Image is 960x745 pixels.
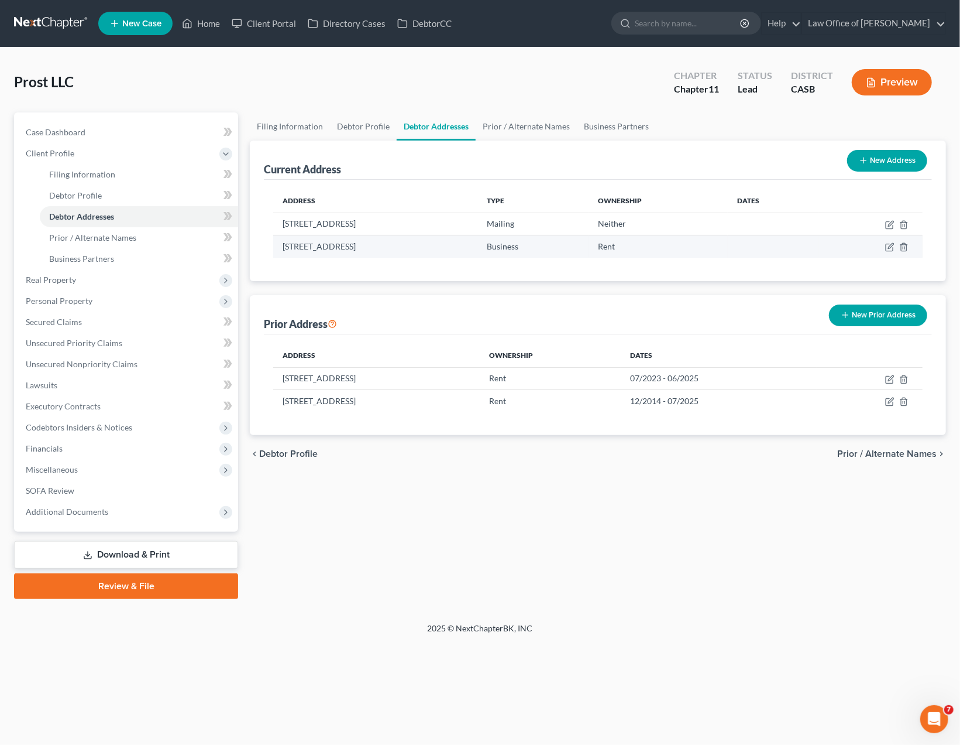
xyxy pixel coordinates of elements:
[49,190,102,200] span: Debtor Profile
[264,317,337,331] div: Prior Address
[122,19,161,28] span: New Case
[477,235,589,258] td: Business
[589,235,728,258] td: Rent
[273,367,480,389] td: [STREET_ADDRESS]
[16,375,238,396] a: Lawsuits
[391,13,457,34] a: DebtorCC
[802,13,945,34] a: Law Office of [PERSON_NAME]
[26,401,101,411] span: Executory Contracts
[738,69,772,83] div: Status
[26,464,78,474] span: Miscellaneous
[49,211,114,221] span: Debtor Addresses
[477,213,589,235] td: Mailing
[26,422,132,432] span: Codebtors Insiders & Notices
[273,389,480,412] td: [STREET_ADDRESS]
[49,169,115,179] span: Filing Information
[40,248,238,269] a: Business Partners
[621,367,817,389] td: 07/2023 - 06/2025
[250,449,318,459] button: chevron_left Debtor Profile
[589,213,728,235] td: Neither
[728,189,818,213] th: Dates
[49,233,136,242] span: Prior / Alternate Names
[26,296,92,306] span: Personal Property
[16,312,238,333] a: Secured Claims
[14,541,238,569] a: Download & Print
[26,148,74,158] span: Client Profile
[26,127,85,137] span: Case Dashboard
[16,333,238,354] a: Unsecured Priority Claims
[147,623,814,644] div: 2025 © NextChapterBK, INC
[852,69,932,95] button: Preview
[273,344,480,367] th: Address
[791,83,833,96] div: CASB
[476,112,577,141] a: Prior / Alternate Names
[480,344,621,367] th: Ownership
[944,705,954,715] span: 7
[302,13,391,34] a: Directory Cases
[259,449,318,459] span: Debtor Profile
[480,389,621,412] td: Rent
[226,13,302,34] a: Client Portal
[49,254,114,264] span: Business Partners
[26,275,76,285] span: Real Property
[635,12,742,34] input: Search by name...
[791,69,833,83] div: District
[477,189,589,213] th: Type
[273,189,477,213] th: Address
[26,443,63,453] span: Financials
[26,317,82,327] span: Secured Claims
[847,150,927,172] button: New Address
[16,396,238,417] a: Executory Contracts
[837,449,946,459] button: Prior / Alternate Names chevron_right
[16,122,238,143] a: Case Dashboard
[589,189,728,213] th: Ownership
[16,480,238,501] a: SOFA Review
[829,305,927,326] button: New Prior Address
[273,235,477,258] td: [STREET_ADDRESS]
[738,83,772,96] div: Lead
[837,449,937,459] span: Prior / Alternate Names
[674,83,719,96] div: Chapter
[708,83,719,94] span: 11
[40,227,238,248] a: Prior / Alternate Names
[26,359,137,369] span: Unsecured Nonpriority Claims
[40,206,238,227] a: Debtor Addresses
[176,13,226,34] a: Home
[621,389,817,412] td: 12/2014 - 07/2025
[273,213,477,235] td: [STREET_ADDRESS]
[937,449,946,459] i: chevron_right
[26,380,57,390] span: Lawsuits
[762,13,801,34] a: Help
[480,367,621,389] td: Rent
[397,112,476,141] a: Debtor Addresses
[26,507,108,517] span: Additional Documents
[264,162,341,176] div: Current Address
[40,164,238,185] a: Filing Information
[250,449,259,459] i: chevron_left
[26,338,122,348] span: Unsecured Priority Claims
[920,705,948,733] iframe: Intercom live chat
[577,112,656,141] a: Business Partners
[330,112,397,141] a: Debtor Profile
[16,354,238,375] a: Unsecured Nonpriority Claims
[14,573,238,599] a: Review & File
[250,112,330,141] a: Filing Information
[674,69,719,83] div: Chapter
[26,486,74,495] span: SOFA Review
[621,344,817,367] th: Dates
[40,185,238,206] a: Debtor Profile
[14,73,74,90] span: Prost LLC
